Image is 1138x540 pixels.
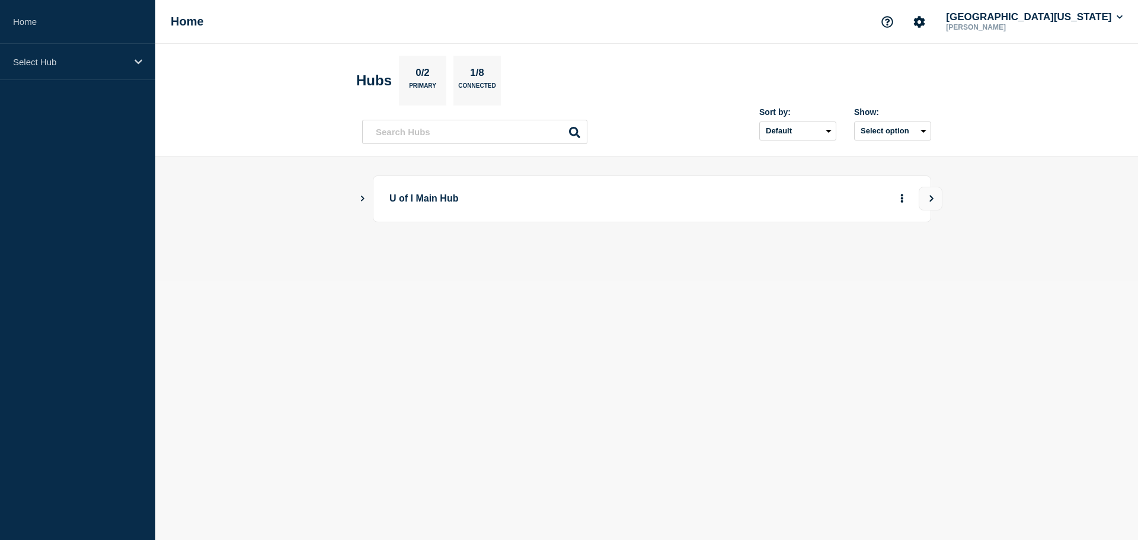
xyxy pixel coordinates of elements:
h1: Home [171,15,204,28]
button: [GEOGRAPHIC_DATA][US_STATE] [944,11,1125,23]
button: Select option [854,122,931,140]
p: Primary [409,82,436,95]
p: Select Hub [13,57,127,67]
p: 0/2 [411,67,434,82]
p: U of I Main Hub [389,188,717,210]
h2: Hubs [356,72,392,89]
div: Sort by: [759,107,836,117]
p: 1/8 [466,67,489,82]
button: Account settings [907,9,932,34]
button: More actions [894,188,910,210]
button: View [919,187,942,210]
p: Connected [458,82,496,95]
button: Show Connected Hubs [360,194,366,203]
p: [PERSON_NAME] [944,23,1067,31]
input: Search Hubs [362,120,587,144]
button: Support [875,9,900,34]
select: Sort by [759,122,836,140]
div: Show: [854,107,931,117]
